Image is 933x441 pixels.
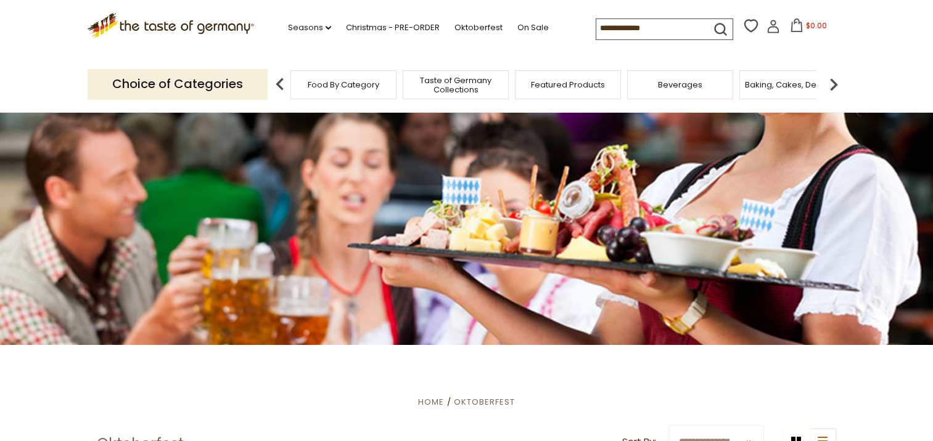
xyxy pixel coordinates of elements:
[418,396,444,408] a: Home
[517,21,549,34] a: On Sale
[346,21,440,34] a: Christmas - PRE-ORDER
[531,80,605,89] a: Featured Products
[454,396,515,408] a: Oktoberfest
[745,80,841,89] a: Baking, Cakes, Desserts
[406,76,505,94] a: Taste of Germany Collections
[806,20,827,31] span: $0.00
[658,80,702,89] a: Beverages
[783,18,835,37] button: $0.00
[88,69,268,99] p: Choice of Categories
[821,72,846,97] img: next arrow
[308,80,379,89] a: Food By Category
[288,21,331,34] a: Seasons
[454,21,503,34] a: Oktoberfest
[268,72,292,97] img: previous arrow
